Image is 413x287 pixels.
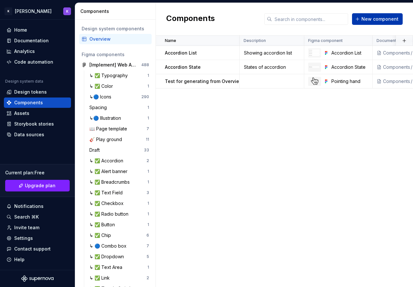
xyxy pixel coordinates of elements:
a: 🎸 Play ground11 [87,134,152,145]
a: Assets [4,108,71,118]
button: Notifications [4,201,71,211]
button: Search ⌘K [4,212,71,222]
a: ↳ ✅ Color1 [87,81,152,91]
div: 1 [147,265,149,270]
p: Accordion State [165,64,201,70]
img: Accordion List [309,49,320,56]
p: Documentation link [377,38,413,43]
div: Settings [14,235,33,241]
div: ↳ 🔵 Combo box [89,243,129,249]
div: ↳ ✅ Dropdown [89,253,126,260]
div: 6 [146,233,149,238]
div: Pointing hand [331,78,368,85]
div: 1 [147,222,149,227]
a: Invite team [4,222,71,233]
div: Accordion State [331,64,368,70]
a: ↳ ✅ Radio button1 [87,209,152,219]
div: Analytics [14,48,35,55]
div: ↳ ✅ Text Area [89,264,125,271]
div: 2 [146,275,149,281]
div: 1 [147,201,149,206]
a: ↳🔵 Icons290 [87,92,152,102]
div: [PERSON_NAME] [15,8,52,15]
div: ↳ ✅ Color [89,83,116,89]
div: ↳ ✅ Breadcrumbs [89,179,132,185]
a: [Implement] Web App Design System488 [79,60,152,70]
a: ↳ ✅ Link2 [87,273,152,283]
div: Design system data [5,79,43,84]
div: Search ⌘K [14,214,39,220]
a: Upgrade plan [5,180,70,191]
div: Accordion List [331,50,368,56]
input: Search in components... [272,13,348,25]
span: Upgrade plan [25,182,55,189]
div: 1 [147,105,149,110]
div: Figma components [82,51,149,58]
h2: Components [166,13,215,25]
div: Contact support [14,246,51,252]
div: Overview [89,36,149,42]
div: 1 [147,84,149,89]
a: ↳ ✅ Checkbox1 [87,198,152,209]
div: Storybook stories [14,121,54,127]
div: 2 [146,158,149,163]
a: Home [4,25,71,35]
div: K [66,9,68,14]
a: ↳ ✅ Accordion2 [87,156,152,166]
p: Name [165,38,176,43]
div: 7 [146,243,149,249]
div: 33 [144,148,149,153]
a: Documentation [4,36,71,46]
button: New component [352,13,403,25]
a: ↳ ✅ Dropdown5 [87,251,152,262]
div: 📖 Page template [89,126,130,132]
div: Home [14,27,27,33]
div: [Implement] Web App Design System [89,62,137,68]
a: ↳ ✅ Button1 [87,220,152,230]
button: Contact support [4,244,71,254]
a: ↳🔵 Illustration1 [87,113,152,123]
div: 290 [141,94,149,99]
div: 🎸 Play ground [89,136,125,143]
span: New component [361,16,398,22]
div: 1 [147,179,149,185]
a: ↳ ✅ Text Area1 [87,262,152,272]
p: Figma component [308,38,343,43]
div: Notifications [14,203,44,210]
div: Spacing [89,104,109,111]
div: ↳ ✅ Link [89,275,112,281]
div: ↳🔵 Icons [89,94,114,100]
div: Current plan : Free [5,169,70,176]
a: ↳ ✅ Chip6 [87,230,152,241]
a: Data sources [4,129,71,140]
div: Components [80,8,153,15]
a: Storybook stories [4,119,71,129]
div: ↳ ✅ Button [89,221,117,228]
img: Pointing hand [311,77,318,85]
div: Components [383,50,410,56]
div: ↳ ✅ Alert banner [89,168,130,175]
div: 3 [146,190,149,195]
div: ↳ ✅ Accordion [89,158,126,164]
div: Components [14,99,43,106]
div: Data sources [14,131,44,138]
div: ↳ ✅ Checkbox [89,200,126,207]
a: Settings [4,233,71,243]
p: Accordion List [165,50,197,56]
a: ↳ ✅ Breadcrumbs1 [87,177,152,187]
div: ↳ ✅ Radio button [89,211,131,217]
a: ↳ ✅ Alert banner1 [87,166,152,177]
div: Code automation [14,59,53,65]
div: 1 [147,73,149,78]
div: 5 [146,254,149,259]
div: Components [383,78,410,85]
div: ↳🔵 Illustration [89,115,124,121]
div: 488 [141,62,149,67]
div: Design tokens [14,89,47,95]
div: States of accordion [240,64,304,70]
div: Assets [14,110,29,117]
button: Help [4,254,71,265]
div: Design system components [82,26,149,32]
div: Draft [89,147,102,153]
a: Spacing1 [87,102,152,113]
